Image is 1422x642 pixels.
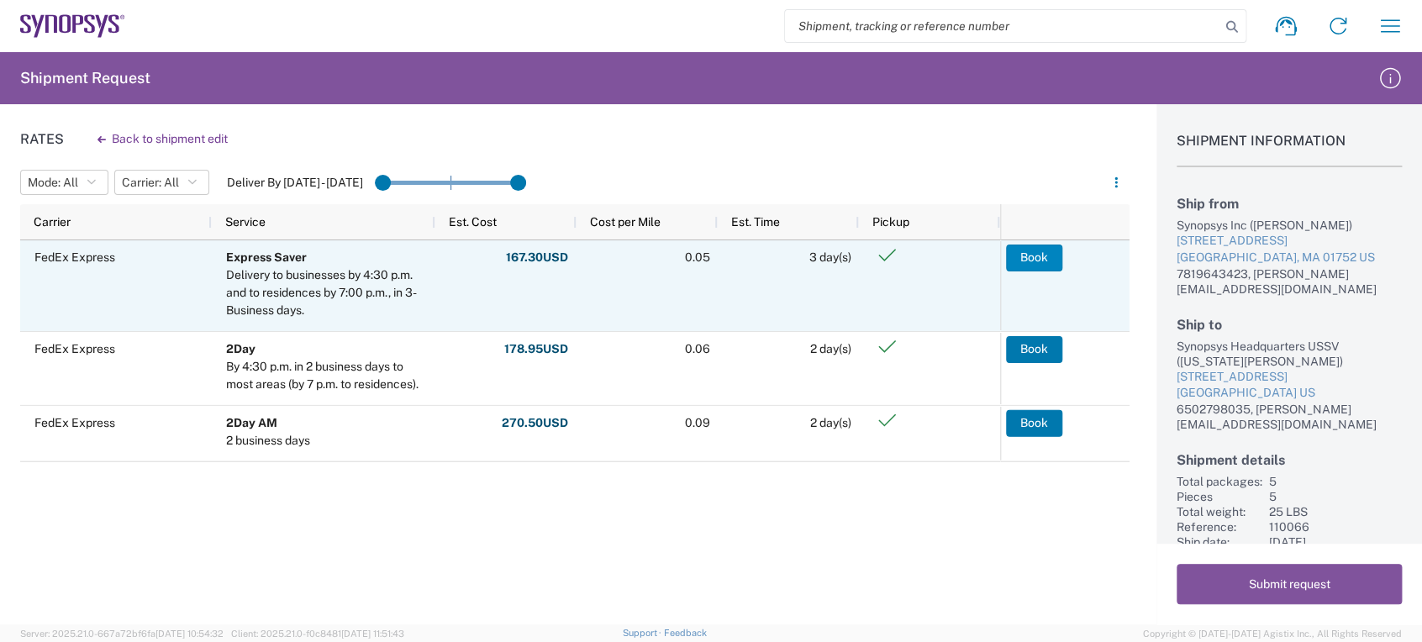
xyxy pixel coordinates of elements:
button: 167.30USD [505,245,569,271]
div: 25 LBS [1269,504,1402,519]
span: Carrier: All [122,175,179,191]
div: Express Saver [226,249,428,266]
div: Reference: [1177,519,1262,534]
h2: Shipment details [1177,452,1402,468]
span: Cost per Mile [590,215,661,229]
h2: Ship from [1177,196,1402,212]
button: Carrier: All [114,170,209,195]
div: 6502798035, [PERSON_NAME][EMAIL_ADDRESS][DOMAIN_NAME] [1177,402,1402,432]
button: Mode: All [20,170,108,195]
a: [STREET_ADDRESS][GEOGRAPHIC_DATA], MA 01752 US [1177,233,1402,266]
div: 5 [1269,489,1402,504]
span: 0.06 [685,342,710,355]
span: 3 day(s) [809,250,851,264]
div: 7819643423, [PERSON_NAME][EMAIL_ADDRESS][DOMAIN_NAME] [1177,266,1402,297]
div: [GEOGRAPHIC_DATA], MA 01752 US [1177,250,1402,266]
div: [STREET_ADDRESS] [1177,233,1402,250]
div: Synopsys Inc ([PERSON_NAME]) [1177,218,1402,233]
div: Synopsys Headquarters USSV ([US_STATE][PERSON_NAME]) [1177,339,1402,369]
div: Delivery to businesses by 4:30 p.m. and to residences by 7:00 p.m., in 3-Business days. [226,266,428,319]
div: Total packages: [1177,474,1262,489]
span: Copyright © [DATE]-[DATE] Agistix Inc., All Rights Reserved [1143,626,1402,641]
button: Submit request [1177,564,1402,604]
span: [DATE] 11:51:43 [341,629,404,639]
a: Feedback [664,628,707,638]
span: 2 day(s) [810,342,851,355]
div: 2Day [226,340,428,358]
div: 2 business days [226,432,310,450]
span: Carrier [34,215,71,229]
span: 167.30 USD [506,250,568,266]
span: Pickup [872,215,909,229]
div: [DATE] [1269,534,1402,550]
div: [STREET_ADDRESS] [1177,369,1402,386]
button: Book [1006,245,1062,271]
a: Support [622,628,664,638]
h1: Rates [20,131,64,147]
button: Book [1006,409,1062,436]
span: Est. Time [731,215,780,229]
button: Book [1006,336,1062,363]
button: 270.50USD [501,409,569,436]
span: Est. Cost [449,215,497,229]
span: FedEx Express [34,250,115,264]
span: [DATE] 10:54:32 [155,629,224,639]
span: 2 day(s) [810,416,851,429]
div: By 4:30 p.m. in 2 business days to most areas (by 7 p.m. to residences). [226,358,428,393]
div: 5 [1269,474,1402,489]
a: [STREET_ADDRESS][GEOGRAPHIC_DATA] US [1177,369,1402,402]
span: 0.09 [685,416,710,429]
button: 178.95USD [503,336,569,363]
div: 2Day AM [226,414,310,432]
h2: Ship to [1177,317,1402,333]
div: Total weight: [1177,504,1262,519]
span: Server: 2025.21.0-667a72bf6fa [20,629,224,639]
span: 178.95 USD [504,341,568,357]
span: Client: 2025.21.0-f0c8481 [231,629,404,639]
span: Mode: All [28,175,78,191]
div: Ship date: [1177,534,1262,550]
label: Deliver By [DATE] - [DATE] [227,175,363,190]
span: Service [225,215,266,229]
div: [GEOGRAPHIC_DATA] US [1177,385,1402,402]
h1: Shipment Information [1177,133,1402,167]
div: 110066 [1269,519,1402,534]
span: FedEx Express [34,342,115,355]
input: Shipment, tracking or reference number [785,10,1220,42]
span: 270.50 USD [502,415,568,431]
button: Back to shipment edit [84,124,241,154]
h2: Shipment Request [20,68,150,88]
span: FedEx Express [34,416,115,429]
div: Pieces [1177,489,1262,504]
span: 0.05 [685,250,710,264]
